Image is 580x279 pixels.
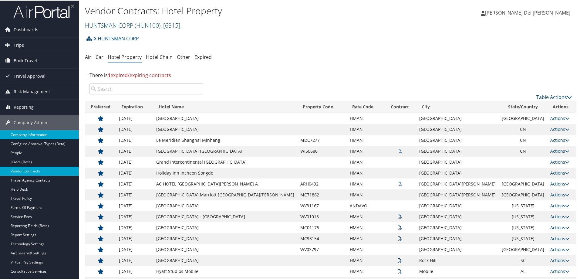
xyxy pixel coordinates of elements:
a: Actions [550,224,569,230]
td: HMAN [347,167,383,178]
td: [GEOGRAPHIC_DATA][PERSON_NAME] [416,189,499,200]
td: [GEOGRAPHIC_DATA] [153,200,297,211]
td: [GEOGRAPHIC_DATA] [416,200,499,211]
a: Actions [550,235,569,241]
td: [GEOGRAPHIC_DATA] [416,222,499,233]
span: expired/expiring contracts [108,71,171,78]
span: , [ 6315 ] [160,21,180,29]
a: HUNTSMAN CORP [85,21,180,29]
td: WV01013 [297,211,347,222]
td: CN [499,145,547,156]
td: Rock Hill [416,254,499,265]
span: Reporting [14,99,34,114]
a: Actions [550,137,569,142]
td: [US_STATE] [499,211,547,222]
td: [GEOGRAPHIC_DATA] [499,189,547,200]
td: HMAN [347,156,383,167]
td: MDC7277 [297,134,347,145]
td: [DATE] [116,178,153,189]
a: Air [85,53,91,60]
td: WI50680 [297,145,347,156]
td: [DATE] [116,156,153,167]
td: MC71862 [297,189,347,200]
a: Hotel Property [108,53,142,60]
a: Actions [550,257,569,263]
a: Actions [550,148,569,153]
span: Book Travel [14,53,37,68]
td: [US_STATE] [499,222,547,233]
td: [GEOGRAPHIC_DATA] [416,123,499,134]
td: MC93154 [297,233,347,243]
a: Table Actions [536,93,572,100]
td: [GEOGRAPHIC_DATA][PERSON_NAME] [416,178,499,189]
a: Expired [194,53,212,60]
td: HMAN [347,178,383,189]
td: SC [499,254,547,265]
td: WV03797 [297,243,347,254]
th: State/Country: activate to sort column ascending [499,100,547,112]
a: [PERSON_NAME] Del [PERSON_NAME] [481,3,576,21]
th: Preferred: activate to sort column ascending [85,100,116,112]
td: HMAN [347,134,383,145]
td: [DATE] [116,222,153,233]
th: Rate Code: activate to sort column ascending [347,100,383,112]
td: [GEOGRAPHIC_DATA] [GEOGRAPHIC_DATA] [153,145,297,156]
td: [DATE] [116,200,153,211]
td: [GEOGRAPHIC_DATA] [416,211,499,222]
td: [DATE] [116,233,153,243]
td: [DATE] [116,211,153,222]
td: [GEOGRAPHIC_DATA] [416,233,499,243]
th: Property Code: activate to sort column ascending [297,100,347,112]
td: [DATE] [116,254,153,265]
a: Car [96,53,103,60]
td: [DATE] [116,145,153,156]
td: [GEOGRAPHIC_DATA] [153,243,297,254]
a: Actions [550,158,569,164]
td: HMAN [347,265,383,276]
td: [DATE] [116,189,153,200]
th: Expiration: activate to sort column ascending [116,100,153,112]
td: [GEOGRAPHIC_DATA] [153,123,297,134]
td: [GEOGRAPHIC_DATA] [416,112,499,123]
td: [GEOGRAPHIC_DATA] [416,167,499,178]
td: [DATE] [116,112,153,123]
td: [DATE] [116,167,153,178]
span: Dashboards [14,22,38,37]
a: Actions [550,169,569,175]
td: HMAN [347,123,383,134]
span: Company Admin [14,114,47,130]
a: Actions [550,246,569,252]
td: Grand Intercontinental [GEOGRAPHIC_DATA] [153,156,297,167]
td: [US_STATE] [499,233,547,243]
td: [GEOGRAPHIC_DATA] [499,243,547,254]
td: HMAN [347,211,383,222]
td: ARH0432 [297,178,347,189]
a: Actions [550,202,569,208]
a: Actions [550,115,569,121]
td: AL [499,265,547,276]
a: Actions [550,126,569,131]
th: Actions [547,100,576,112]
td: Hyatt Studios Mobile [153,265,297,276]
a: HUNTSMAN CORP [93,32,139,44]
td: [GEOGRAPHIC_DATA] [416,156,499,167]
td: [GEOGRAPHIC_DATA] - [GEOGRAPHIC_DATA] [153,211,297,222]
a: Actions [550,191,569,197]
td: [GEOGRAPHIC_DATA] [153,254,297,265]
span: Risk Management [14,83,50,99]
td: HMAN [347,254,383,265]
a: Actions [550,268,569,274]
td: HMAN [347,112,383,123]
td: HMAN [347,189,383,200]
td: [GEOGRAPHIC_DATA] [499,178,547,189]
a: Hotel Chain [146,53,173,60]
td: Mobile [416,265,499,276]
td: HMAN [347,145,383,156]
a: Actions [550,180,569,186]
td: [GEOGRAPHIC_DATA] [416,243,499,254]
td: [DATE] [116,265,153,276]
td: HMAN [347,243,383,254]
td: MC01175 [297,222,347,233]
a: Other [177,53,190,60]
td: [GEOGRAPHIC_DATA] Marriott [GEOGRAPHIC_DATA][PERSON_NAME] [153,189,297,200]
